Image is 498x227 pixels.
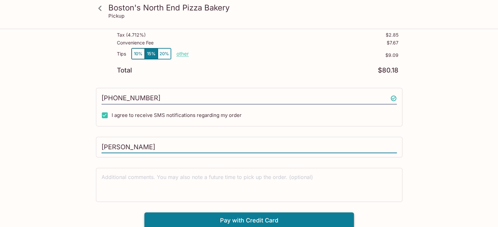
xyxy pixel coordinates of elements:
[132,48,145,59] button: 10%
[176,51,189,57] button: other
[386,32,398,38] p: $2.85
[145,48,158,59] button: 15%
[112,112,242,118] span: I agree to receive SMS notifications regarding my order
[189,53,398,58] p: $9.09
[108,13,124,19] p: Pickup
[378,67,398,73] p: $80.18
[108,3,401,13] h3: Boston's North End Pizza Bakery
[117,40,154,45] p: Convenience Fee
[158,48,171,59] button: 20%
[117,32,146,38] p: Tax ( 4.712% )
[117,67,132,73] p: Total
[101,92,397,105] input: Enter phone number
[101,141,397,154] input: Enter first and last name
[387,40,398,45] p: $7.67
[117,51,126,57] p: Tips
